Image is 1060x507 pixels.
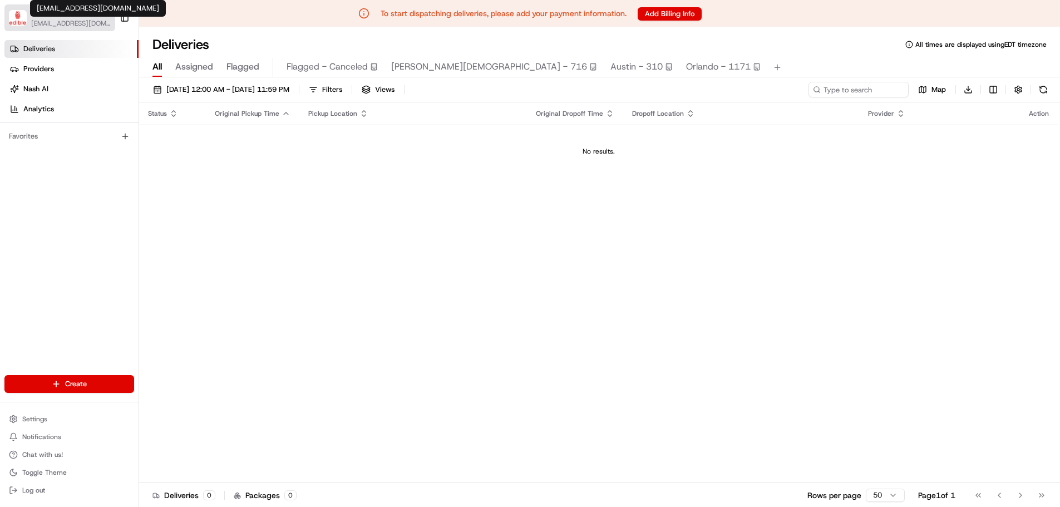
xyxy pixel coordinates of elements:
[23,64,54,74] span: Providers
[152,60,162,73] span: All
[1036,82,1051,97] button: Refresh
[4,100,139,118] a: Analytics
[11,106,31,126] img: 1736555255976-a54dd68f-1ca7-489b-9aae-adbdc363a1c4
[31,19,111,28] button: [EMAIL_ADDRESS][DOMAIN_NAME]
[4,40,139,58] a: Deliveries
[148,109,167,118] span: Status
[105,161,179,173] span: API Documentation
[284,490,297,500] div: 0
[22,161,85,173] span: Knowledge Base
[29,72,184,83] input: Clear
[4,60,139,78] a: Providers
[4,447,134,462] button: Chat with us!
[152,36,209,53] h1: Deliveries
[203,490,215,500] div: 0
[308,109,357,118] span: Pickup Location
[4,127,134,145] div: Favorites
[166,85,289,95] span: [DATE] 12:00 AM - [DATE] 11:59 PM
[931,85,946,95] span: Map
[22,450,63,459] span: Chat with us!
[11,11,33,33] img: Nash
[7,157,90,177] a: 📗Knowledge Base
[189,110,203,123] button: Start new chat
[322,85,342,95] span: Filters
[38,117,141,126] div: We're available if you need us!
[807,490,861,501] p: Rows per page
[144,147,1053,156] div: No results.
[175,60,213,73] span: Assigned
[148,82,294,97] button: [DATE] 12:00 AM - [DATE] 11:59 PM
[4,483,134,498] button: Log out
[4,375,134,393] button: Create
[913,82,951,97] button: Map
[357,82,400,97] button: Views
[304,82,347,97] button: Filters
[65,379,87,389] span: Create
[868,109,894,118] span: Provider
[4,411,134,427] button: Settings
[610,60,663,73] span: Austin - 310
[4,465,134,480] button: Toggle Theme
[638,7,702,21] button: Add Billing Info
[22,468,67,477] span: Toggle Theme
[78,188,135,197] a: Powered byPylon
[94,163,103,171] div: 💻
[22,486,45,495] span: Log out
[391,60,587,73] span: [PERSON_NAME][DEMOGRAPHIC_DATA] - 716
[918,490,955,501] div: Page 1 of 1
[234,490,297,501] div: Packages
[152,490,215,501] div: Deliveries
[9,10,27,25] img: Edible Arrangements - Mother's Day POC
[287,60,368,73] span: Flagged - Canceled
[4,429,134,445] button: Notifications
[23,104,54,114] span: Analytics
[11,163,20,171] div: 📗
[11,45,203,62] p: Welcome 👋
[23,44,55,54] span: Deliveries
[22,432,61,441] span: Notifications
[1029,109,1049,118] div: Action
[22,415,47,424] span: Settings
[632,109,684,118] span: Dropoff Location
[915,40,1047,49] span: All times are displayed using EDT timezone
[215,109,279,118] span: Original Pickup Time
[111,189,135,197] span: Pylon
[381,8,627,19] p: To start dispatching deliveries, please add your payment information.
[38,106,183,117] div: Start new chat
[536,109,603,118] span: Original Dropoff Time
[4,80,139,98] a: Nash AI
[226,60,259,73] span: Flagged
[90,157,183,177] a: 💻API Documentation
[375,85,395,95] span: Views
[686,60,751,73] span: Orlando - 1171
[23,84,48,94] span: Nash AI
[808,82,909,97] input: Type to search
[4,4,115,31] button: Edible Arrangements - Mother's Day POCEdible Arrangements - [DATE] POC[EMAIL_ADDRESS][DOMAIN_NAME]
